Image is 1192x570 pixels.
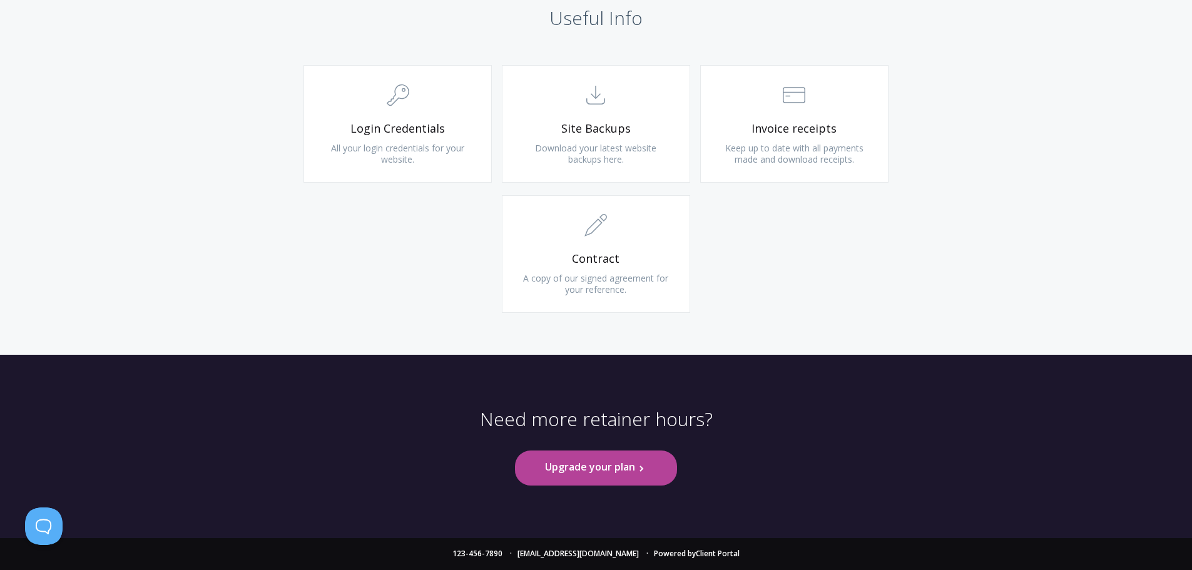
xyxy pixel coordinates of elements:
span: A copy of our signed agreement for your reference. [523,272,668,295]
a: [EMAIL_ADDRESS][DOMAIN_NAME] [517,548,639,559]
a: Login Credentials All your login credentials for your website. [303,65,492,183]
span: All your login credentials for your website. [331,142,464,165]
a: Contract A copy of our signed agreement for your reference. [502,195,690,313]
li: Powered by [641,550,740,557]
iframe: Toggle Customer Support [25,507,63,545]
span: Keep up to date with all payments made and download receipts. [725,142,863,165]
a: Upgrade your plan [515,450,676,485]
a: Site Backups Download your latest website backups here. [502,65,690,183]
p: Need more retainer hours? [480,407,713,451]
a: Client Portal [696,548,740,559]
span: Contract [521,252,671,266]
a: 123-456-7890 [452,548,502,559]
span: Site Backups [521,121,671,136]
span: Download your latest website backups here. [535,142,656,165]
span: Login Credentials [323,121,472,136]
span: Invoice receipts [720,121,869,136]
a: Invoice receipts Keep up to date with all payments made and download receipts. [700,65,889,183]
